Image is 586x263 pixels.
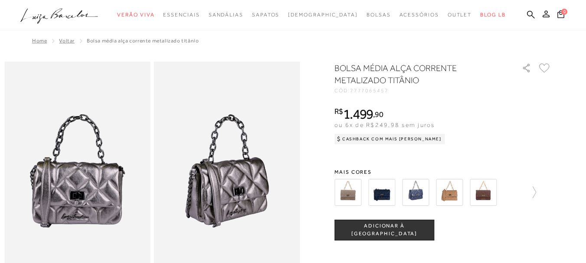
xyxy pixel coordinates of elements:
[436,179,463,206] img: BOLSA MÉDIA ALÇA CORRENTE BEGE
[59,38,75,44] a: Voltar
[334,121,435,128] span: ou 6x de R$249,98 sem juros
[163,12,200,18] span: Essenciais
[399,7,439,23] a: categoryNavScreenReaderText
[209,7,243,23] a: categoryNavScreenReaderText
[335,222,434,237] span: ADICIONAR À [GEOGRAPHIC_DATA]
[334,220,434,240] button: ADICIONAR À [GEOGRAPHIC_DATA]
[402,179,429,206] img: BOLSA MÉDIA ALÇA CORRENTE AZUL MARINHO
[252,12,279,18] span: Sapatos
[288,12,358,18] span: [DEMOGRAPHIC_DATA]
[117,7,154,23] a: categoryNavScreenReaderText
[448,12,472,18] span: Outlet
[334,107,343,115] i: R$
[334,62,497,86] h1: BOLSA MÉDIA ALÇA CORRENTE METALIZADO TITÂNIO
[480,12,505,18] span: BLOG LB
[288,7,358,23] a: noSubCategoriesText
[334,88,508,93] div: CÓD:
[334,169,551,175] span: Mais cores
[87,38,199,44] span: BOLSA MÉDIA ALÇA CORRENTE METALIZADO TITÂNIO
[163,7,200,23] a: categoryNavScreenReaderText
[252,7,279,23] a: categoryNavScreenReaderText
[470,179,497,206] img: BOLSA MÉDIA ALÇA CORRENTE CAFÉ
[343,106,373,122] span: 1.499
[480,7,505,23] a: BLOG LB
[334,179,361,206] img: BOLSA DE MATELASSÊ COM BOLSO FRONTAL EM COURO CINZA DUMBO MÉDIA
[399,12,439,18] span: Acessórios
[117,12,154,18] span: Verão Viva
[555,10,567,21] button: 0
[209,12,243,18] span: Sandálias
[448,7,472,23] a: categoryNavScreenReaderText
[375,110,383,119] span: 90
[32,38,47,44] a: Home
[367,7,391,23] a: categoryNavScreenReaderText
[367,12,391,18] span: Bolsas
[561,9,567,15] span: 0
[334,134,445,144] div: Cashback com Mais [PERSON_NAME]
[350,88,389,94] span: 7777065457
[373,110,383,118] i: ,
[368,179,395,206] img: BOLSA MÉDIA ALÇA CORRENTE AZUL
